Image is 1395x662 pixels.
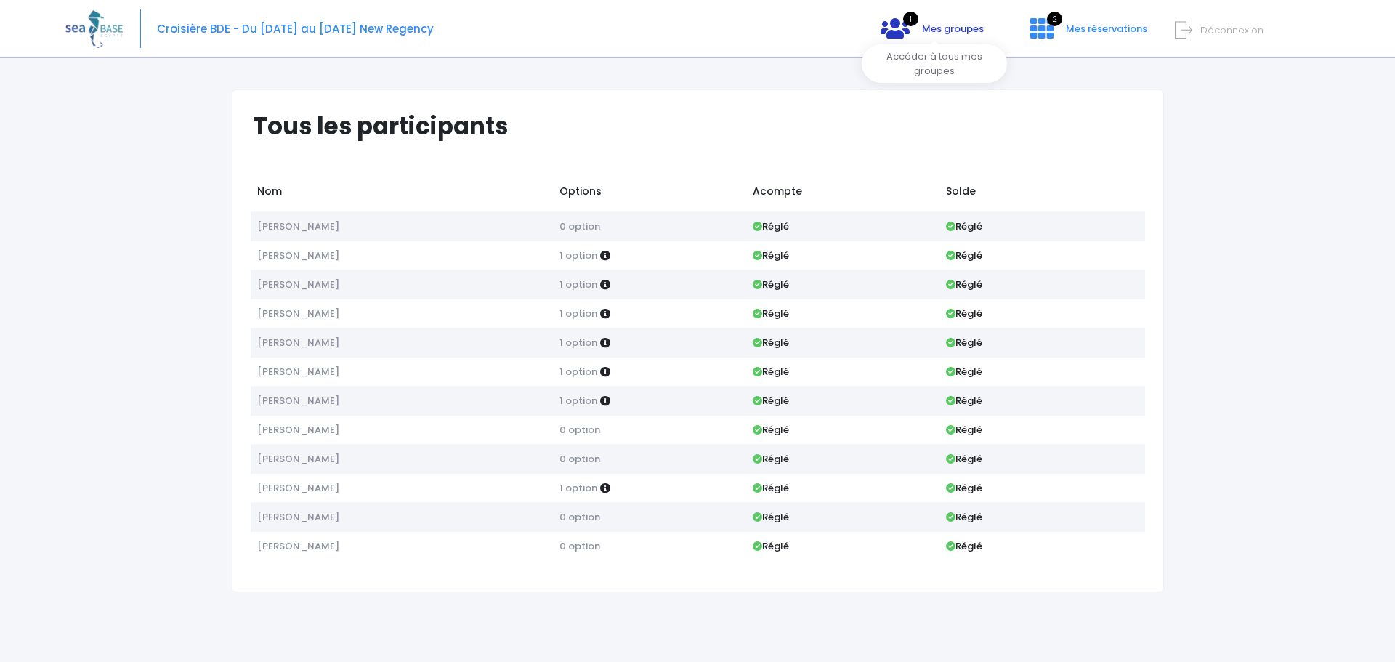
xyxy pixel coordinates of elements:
[559,278,597,291] span: 1 option
[559,452,600,466] span: 0 option
[257,452,339,466] span: [PERSON_NAME]
[862,44,1007,83] div: Accéder à tous mes groupes
[903,12,918,26] span: 1
[559,336,597,350] span: 1 option
[753,539,789,553] strong: Réglé
[753,423,789,437] strong: Réglé
[946,481,982,495] strong: Réglé
[559,307,597,320] span: 1 option
[946,452,982,466] strong: Réglé
[746,177,939,211] td: Acompte
[559,423,600,437] span: 0 option
[1066,22,1147,36] span: Mes réservations
[257,394,339,408] span: [PERSON_NAME]
[753,394,789,408] strong: Réglé
[753,481,789,495] strong: Réglé
[257,539,339,553] span: [PERSON_NAME]
[946,510,982,524] strong: Réglé
[946,278,982,291] strong: Réglé
[946,423,982,437] strong: Réglé
[1200,23,1263,37] span: Déconnexion
[1019,27,1156,41] a: 2 Mes réservations
[257,423,339,437] span: [PERSON_NAME]
[257,510,339,524] span: [PERSON_NAME]
[946,307,982,320] strong: Réglé
[559,481,597,495] span: 1 option
[257,249,339,262] span: [PERSON_NAME]
[257,278,339,291] span: [PERSON_NAME]
[753,510,789,524] strong: Réglé
[251,177,553,211] td: Nom
[946,336,982,350] strong: Réglé
[253,112,1156,140] h1: Tous les participants
[753,452,789,466] strong: Réglé
[559,510,600,524] span: 0 option
[869,27,995,41] a: 1 Mes groupes
[946,219,982,233] strong: Réglé
[946,539,982,553] strong: Réglé
[753,249,789,262] strong: Réglé
[559,365,597,379] span: 1 option
[157,21,434,36] span: Croisière BDE - Du [DATE] au [DATE] New Regency
[559,249,597,262] span: 1 option
[559,394,597,408] span: 1 option
[1047,12,1062,26] span: 2
[257,219,339,233] span: [PERSON_NAME]
[753,219,789,233] strong: Réglé
[559,219,600,233] span: 0 option
[257,307,339,320] span: [PERSON_NAME]
[257,336,339,350] span: [PERSON_NAME]
[946,249,982,262] strong: Réglé
[946,394,982,408] strong: Réglé
[753,307,789,320] strong: Réglé
[753,278,789,291] strong: Réglé
[257,481,339,495] span: [PERSON_NAME]
[939,177,1145,211] td: Solde
[753,336,789,350] strong: Réglé
[559,539,600,553] span: 0 option
[946,365,982,379] strong: Réglé
[552,177,745,211] td: Options
[753,365,789,379] strong: Réglé
[922,22,984,36] span: Mes groupes
[257,365,339,379] span: [PERSON_NAME]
